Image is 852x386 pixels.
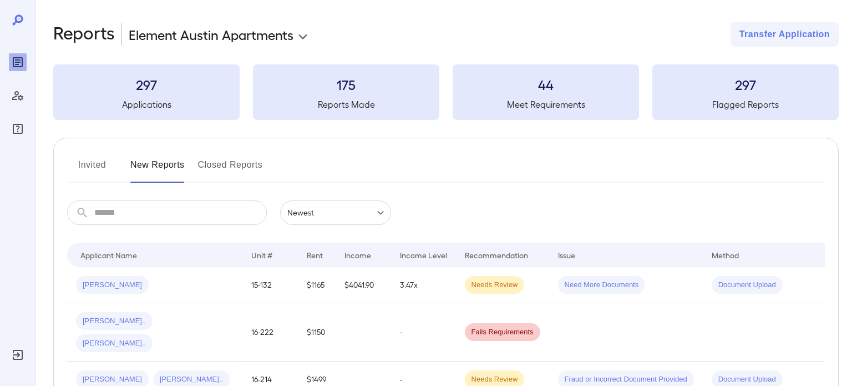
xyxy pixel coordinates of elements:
[712,280,783,290] span: Document Upload
[130,156,185,183] button: New Reports
[400,248,447,262] div: Income Level
[652,76,839,93] h3: 297
[336,267,391,303] td: $4041.90
[712,374,783,385] span: Document Upload
[298,303,336,362] td: $1150
[153,374,230,385] span: [PERSON_NAME]..
[9,120,27,138] div: FAQ
[9,87,27,104] div: Manage Users
[251,248,272,262] div: Unit #
[76,338,153,349] span: [PERSON_NAME]..
[558,248,576,262] div: Issue
[9,53,27,71] div: Reports
[307,248,324,262] div: Rent
[9,346,27,364] div: Log Out
[465,248,528,262] div: Recommendation
[731,22,839,47] button: Transfer Application
[298,267,336,303] td: $1165
[242,303,298,362] td: 16-222
[465,374,525,385] span: Needs Review
[465,280,525,290] span: Needs Review
[76,316,153,327] span: [PERSON_NAME]..
[67,156,117,183] button: Invited
[453,98,639,111] h5: Meet Requirements
[198,156,263,183] button: Closed Reports
[558,280,646,290] span: Need More Documents
[652,98,839,111] h5: Flagged Reports
[453,76,639,93] h3: 44
[712,248,739,262] div: Method
[253,98,439,111] h5: Reports Made
[391,303,456,362] td: -
[76,280,149,290] span: [PERSON_NAME]
[242,267,298,303] td: 15-132
[53,76,240,93] h3: 297
[129,26,293,43] p: Element Austin Apartments
[76,374,149,385] span: [PERSON_NAME]
[391,267,456,303] td: 3.47x
[280,200,391,225] div: Newest
[558,374,694,385] span: Fraud or Incorrect Document Provided
[465,327,540,338] span: Fails Requirements
[53,98,240,111] h5: Applications
[53,22,115,47] h2: Reports
[80,248,137,262] div: Applicant Name
[53,64,839,120] summary: 297Applications175Reports Made44Meet Requirements297Flagged Reports
[253,76,439,93] h3: 175
[344,248,371,262] div: Income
